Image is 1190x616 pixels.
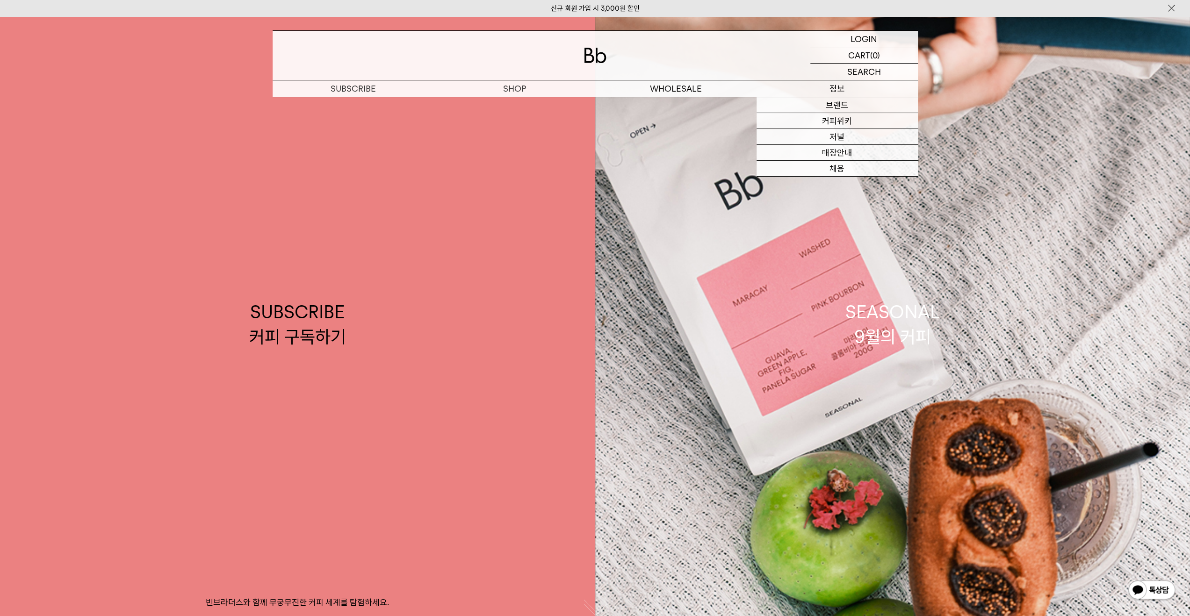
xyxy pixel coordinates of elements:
[757,80,918,97] p: 정보
[273,80,434,97] a: SUBSCRIBE
[551,4,640,13] a: 신규 회원 가입 시 3,000원 할인
[434,80,595,97] a: SHOP
[249,300,346,349] div: SUBSCRIBE 커피 구독하기
[584,48,606,63] img: 로고
[757,161,918,177] a: 채용
[810,47,918,64] a: CART (0)
[595,80,757,97] p: WHOLESALE
[851,31,877,47] p: LOGIN
[757,129,918,145] a: 저널
[1127,580,1176,602] img: 카카오톡 채널 1:1 채팅 버튼
[757,145,918,161] a: 매장안내
[757,97,918,113] a: 브랜드
[757,113,918,129] a: 커피위키
[847,64,881,80] p: SEARCH
[845,300,940,349] div: SEASONAL 9월의 커피
[810,31,918,47] a: LOGIN
[848,47,870,63] p: CART
[870,47,880,63] p: (0)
